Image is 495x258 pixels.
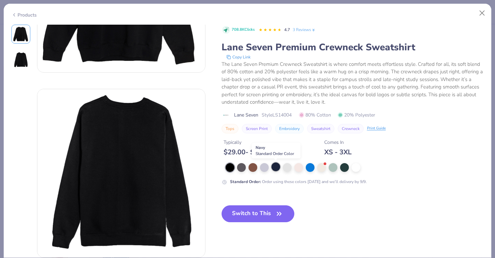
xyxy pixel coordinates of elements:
[299,111,331,119] span: 80% Cotton
[222,41,484,54] div: Lane Seven Premium Crewneck Sweatshirt
[232,27,255,33] span: 708.8K Clicks
[324,148,352,156] div: XS - 3XL
[252,143,301,158] div: Navy
[13,26,29,42] img: Front
[275,124,304,133] button: Embroidery
[230,179,367,185] div: Order using these colors [DATE] and we’ll delivery by 9/9.
[230,179,261,184] strong: Standard Order :
[262,111,292,119] span: Style LS14004
[222,60,484,106] div: The Lane Seven Premium Crewneck Sweatshirt is where comfort meets effortless style. Crafted for a...
[11,11,37,19] div: Products
[222,205,295,222] button: Switch to This
[222,112,231,118] img: brand logo
[284,27,290,32] span: 4.7
[234,111,258,119] span: Lane Seven
[324,139,352,146] div: Comes In
[476,7,489,20] button: Close
[367,126,386,131] div: Print Guide
[37,89,205,257] img: Back
[338,111,375,119] span: 20% Polyester
[224,54,253,60] button: copy to clipboard
[13,52,29,68] img: Back
[259,25,282,35] div: 4.7 Stars
[293,27,316,33] a: 3 Reviews
[242,124,272,133] button: Screen Print
[222,124,238,133] button: Tops
[224,148,279,156] div: $ 29.00 - $ 37.00
[224,139,279,146] div: Typically
[338,124,364,133] button: Crewneck
[307,124,334,133] button: Sweatshirt
[256,151,294,156] span: Standard Order Color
